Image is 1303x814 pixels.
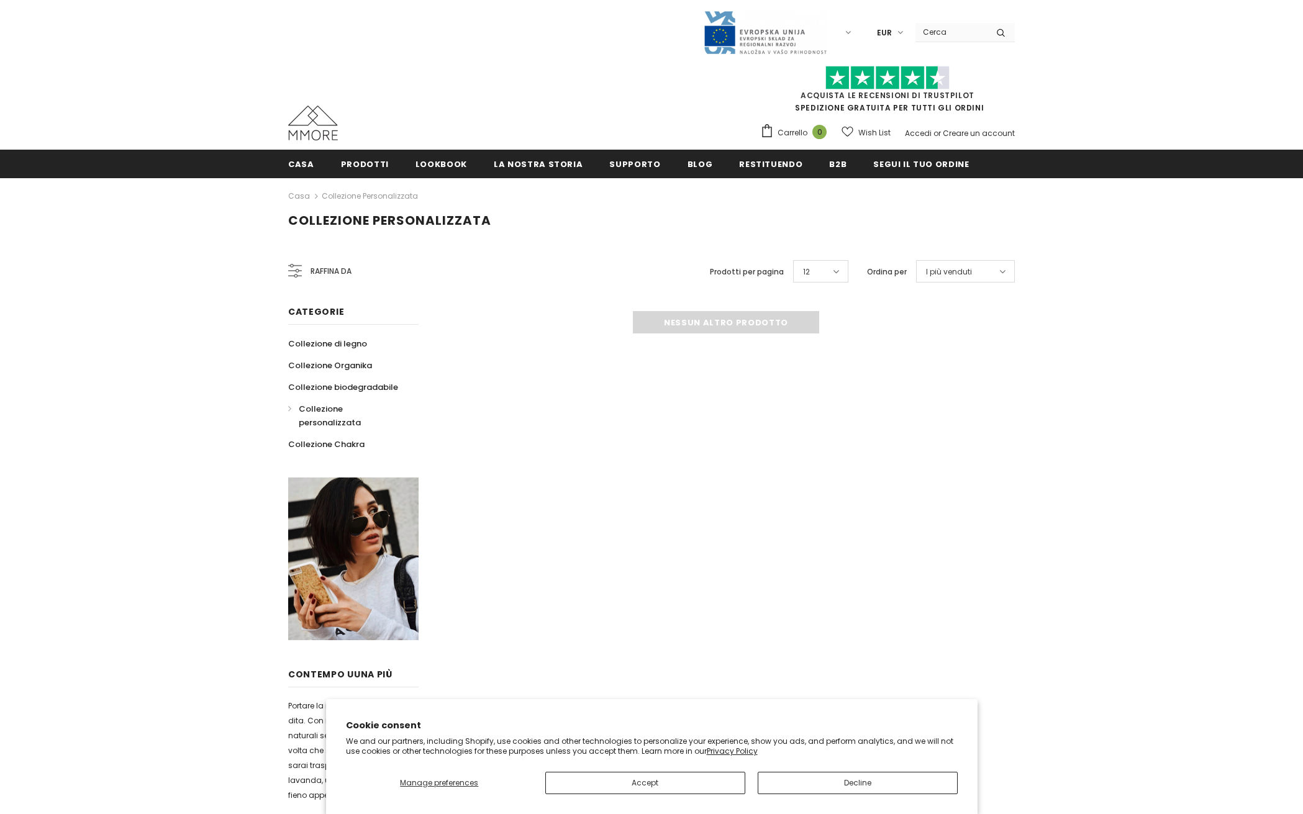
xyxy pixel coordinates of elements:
a: Casa [288,189,310,204]
input: Search Site [915,23,987,41]
a: Restituendo [739,150,802,178]
span: Raffina da [311,265,352,278]
span: SPEDIZIONE GRATUITA PER TUTTI GLI ORDINI [760,71,1015,113]
span: Segui il tuo ordine [873,158,969,170]
a: Collezione Organika [288,355,372,376]
span: B2B [829,158,847,170]
a: Casa [288,150,314,178]
p: We and our partners, including Shopify, use cookies and other technologies to personalize your ex... [346,736,958,756]
span: contempo uUna più [288,668,393,681]
a: Collezione personalizzata [322,191,418,201]
span: Collezione personalizzata [299,403,361,428]
a: Collezione personalizzata [288,398,405,433]
a: Prodotti [341,150,389,178]
a: Collezione di legno [288,333,367,355]
span: Collezione biodegradabile [288,381,398,393]
a: B2B [829,150,847,178]
a: Segui il tuo ordine [873,150,969,178]
span: Collezione di legno [288,338,367,350]
span: EUR [877,27,892,39]
button: Decline [758,772,958,794]
a: Blog [688,150,713,178]
img: Fidati di Pilot Stars [825,66,950,90]
img: Casi MMORE [288,106,338,140]
a: Creare un account [943,128,1015,138]
a: Collezione Chakra [288,433,365,455]
a: Accedi [905,128,932,138]
span: Collezione Organika [288,360,372,371]
p: Portare la natura sulla punta delle dita. Con materiali organici naturali selezionati a mano, ogn... [288,699,419,803]
span: La nostra storia [494,158,583,170]
span: supporto [609,158,660,170]
a: Javni Razpis [703,27,827,37]
a: Privacy Policy [707,746,758,756]
span: 0 [812,125,827,139]
span: Carrello [778,127,807,139]
span: Blog [688,158,713,170]
a: Lookbook [415,150,467,178]
a: Carrello 0 [760,124,833,142]
span: Restituendo [739,158,802,170]
label: Ordina per [867,266,907,278]
a: Acquista le recensioni di TrustPilot [801,90,974,101]
a: supporto [609,150,660,178]
a: Collezione biodegradabile [288,376,398,398]
span: Prodotti [341,158,389,170]
span: Casa [288,158,314,170]
span: 12 [803,266,810,278]
span: Collezione Chakra [288,438,365,450]
a: La nostra storia [494,150,583,178]
button: Accept [545,772,745,794]
span: Manage preferences [400,777,478,788]
span: Categorie [288,305,344,318]
img: Javni Razpis [703,10,827,55]
span: or [933,128,941,138]
a: Wish List [842,122,891,143]
span: Lookbook [415,158,467,170]
label: Prodotti per pagina [710,266,784,278]
span: I più venduti [926,266,972,278]
span: Wish List [858,127,891,139]
h2: Cookie consent [346,719,958,732]
span: Collezione personalizzata [288,212,491,229]
button: Manage preferences [346,772,533,794]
